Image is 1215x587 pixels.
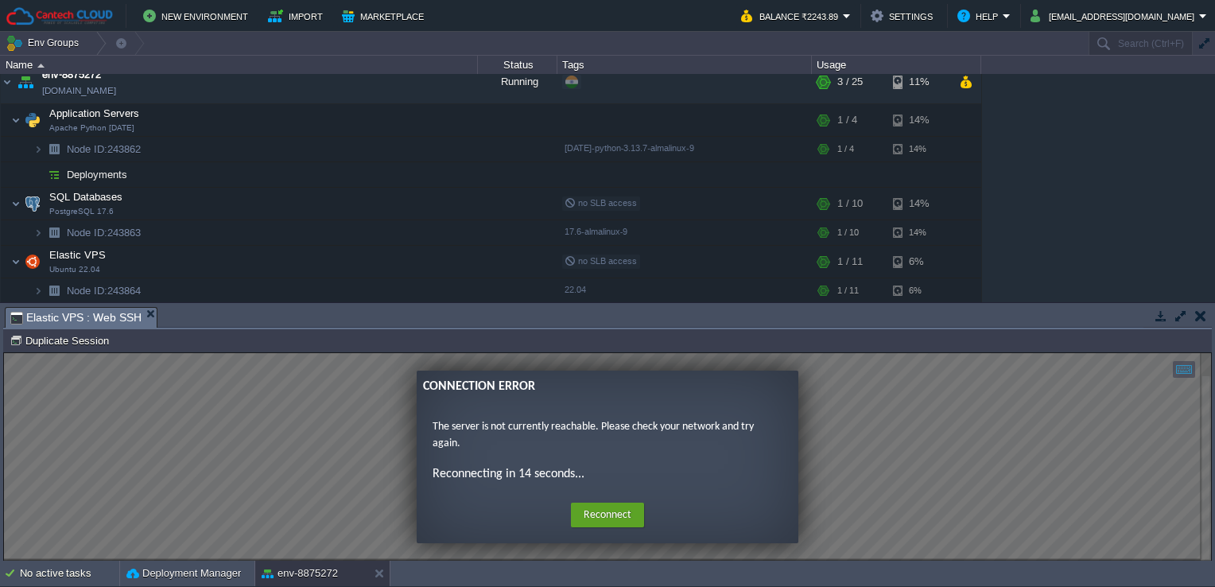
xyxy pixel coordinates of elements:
[565,256,637,266] span: no SLB access
[65,142,143,156] a: Node ID:243862
[893,60,945,103] div: 11%
[6,6,114,26] img: Cantech Cloud
[14,60,37,103] img: AMDAwAAAACH5BAEAAAAALAAAAAABAAEAAAICRAEAOw==
[48,107,142,119] a: Application ServersApache Python [DATE]
[837,137,854,161] div: 1 / 4
[893,104,945,136] div: 14%
[48,191,125,203] a: SQL DatabasesPostgreSQL 17.6
[65,142,143,156] span: 243862
[419,24,788,43] div: Connection Error
[342,6,429,25] button: Marketplace
[49,207,114,216] span: PostgreSQL 17.6
[126,566,241,581] button: Deployment Manager
[2,56,477,74] div: Name
[11,246,21,278] img: AMDAwAAAACH5BAEAAAAALAAAAAABAAEAAAICRAEAOw==
[49,265,100,274] span: Ubuntu 22.04
[65,284,143,297] a: Node ID:243864
[67,143,107,155] span: Node ID:
[957,6,1003,25] button: Help
[893,246,945,278] div: 6%
[33,220,43,245] img: AMDAwAAAACH5BAEAAAAALAAAAAABAAEAAAICRAEAOw==
[43,137,65,161] img: AMDAwAAAACH5BAEAAAAALAAAAAABAAEAAAICRAEAOw==
[65,226,143,239] a: Node ID:243863
[21,104,44,136] img: AMDAwAAAACH5BAEAAAAALAAAAAABAAEAAAICRAEAOw==
[33,162,43,187] img: AMDAwAAAACH5BAEAAAAALAAAAAABAAEAAAICRAEAOw==
[837,246,863,278] div: 1 / 11
[65,284,143,297] span: 243864
[48,248,108,262] span: Elastic VPS
[43,162,65,187] img: AMDAwAAAACH5BAEAAAAALAAAAAABAAEAAAICRAEAOw==
[837,220,859,245] div: 1 / 10
[6,32,84,54] button: Env Groups
[11,188,21,220] img: AMDAwAAAACH5BAEAAAAALAAAAAABAAEAAAICRAEAOw==
[49,123,134,133] span: Apache Python [DATE]
[21,188,44,220] img: AMDAwAAAACH5BAEAAAAALAAAAAABAAEAAAICRAEAOw==
[558,56,811,74] div: Tags
[565,198,637,208] span: no SLB access
[20,561,119,586] div: No active tasks
[1031,6,1199,25] button: [EMAIL_ADDRESS][DOMAIN_NAME]
[10,308,142,328] span: Elastic VPS : Web SSH
[67,285,107,297] span: Node ID:
[65,226,143,239] span: 243863
[893,188,945,220] div: 14%
[11,104,21,136] img: AMDAwAAAACH5BAEAAAAALAAAAAABAAEAAAICRAEAOw==
[143,6,253,25] button: New Environment
[893,278,945,303] div: 6%
[837,278,859,303] div: 1 / 11
[33,137,43,161] img: AMDAwAAAACH5BAEAAAAALAAAAAABAAEAAAICRAEAOw==
[893,137,945,161] div: 14%
[871,6,937,25] button: Settings
[268,6,328,25] button: Import
[48,249,108,261] a: Elastic VPSUbuntu 22.04
[565,143,694,153] span: [DATE]-python-3.13.7-almalinux-9
[813,56,980,74] div: Usage
[429,65,778,99] p: The server is not currently reachable. Please check your network and try again.
[478,60,557,103] div: Running
[837,188,863,220] div: 1 / 10
[262,566,338,581] button: env-8875272
[429,111,778,130] p: Reconnecting in 14 seconds...
[33,278,43,303] img: AMDAwAAAACH5BAEAAAAALAAAAAABAAEAAAICRAEAOw==
[37,64,45,68] img: AMDAwAAAACH5BAEAAAAALAAAAAABAAEAAAICRAEAOw==
[837,104,857,136] div: 1 / 4
[893,220,945,245] div: 14%
[48,190,125,204] span: SQL Databases
[43,220,65,245] img: AMDAwAAAACH5BAEAAAAALAAAAAABAAEAAAICRAEAOw==
[42,83,116,99] a: [DOMAIN_NAME]
[567,150,640,175] button: Reconnect
[65,168,130,181] a: Deployments
[43,278,65,303] img: AMDAwAAAACH5BAEAAAAALAAAAAABAAEAAAICRAEAOw==
[837,60,863,103] div: 3 / 25
[42,67,101,83] a: env-8875272
[48,107,142,120] span: Application Servers
[565,285,586,294] span: 22.04
[565,227,627,236] span: 17.6-almalinux-9
[1,60,14,103] img: AMDAwAAAACH5BAEAAAAALAAAAAABAAEAAAICRAEAOw==
[67,227,107,239] span: Node ID:
[21,246,44,278] img: AMDAwAAAACH5BAEAAAAALAAAAAABAAEAAAICRAEAOw==
[479,56,557,74] div: Status
[10,333,114,348] button: Duplicate Session
[741,6,843,25] button: Balance ₹2243.89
